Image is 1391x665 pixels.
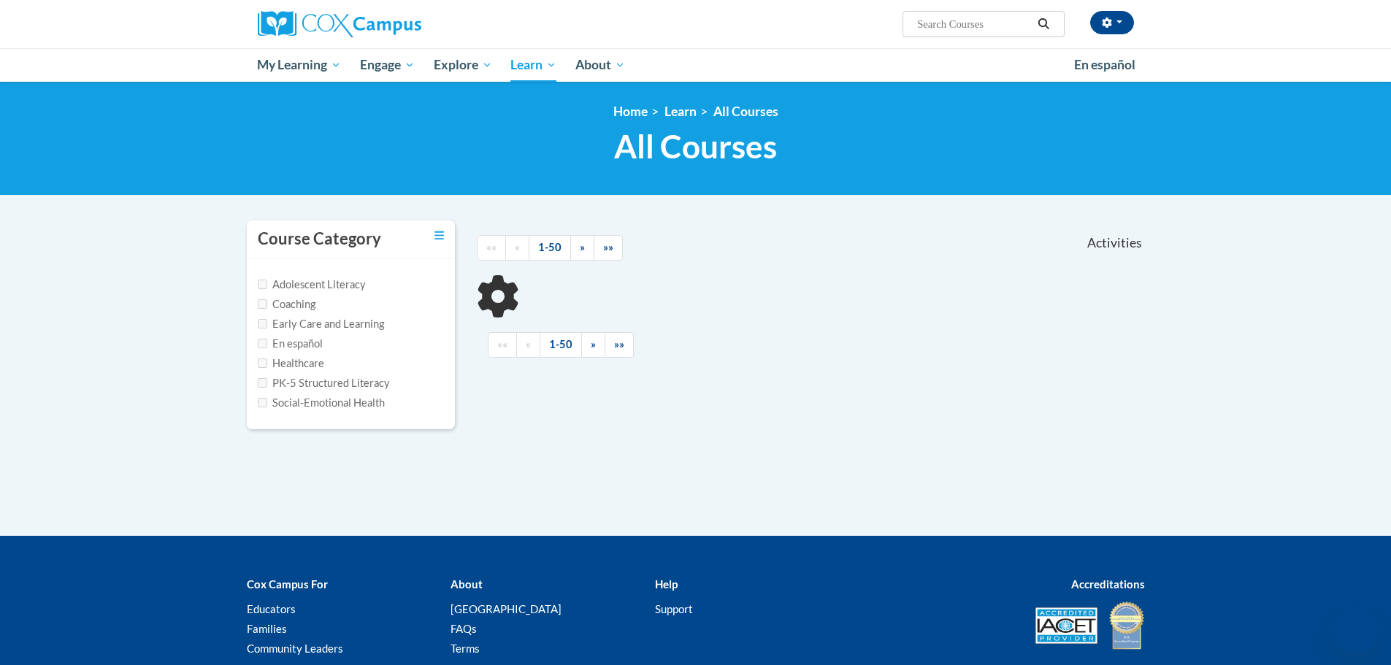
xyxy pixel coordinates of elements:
[526,338,531,350] span: «
[258,355,324,372] label: Healthcare
[1090,11,1134,34] button: Account Settings
[497,338,507,350] span: ««
[258,375,390,391] label: PK-5 Structured Literacy
[614,338,624,350] span: »»
[488,332,517,358] a: Begining
[1065,50,1145,80] a: En español
[614,127,777,166] span: All Courses
[258,277,366,293] label: Adolescent Literacy
[258,280,267,289] input: Checkbox for Options
[1074,57,1135,72] span: En español
[591,338,596,350] span: »
[505,235,529,261] a: Previous
[258,316,384,332] label: Early Care and Learning
[451,622,477,635] a: FAQs
[451,642,480,655] a: Terms
[580,241,585,253] span: »
[613,104,648,119] a: Home
[916,15,1032,33] input: Search Courses
[581,332,605,358] a: Next
[486,241,497,253] span: ««
[258,395,385,411] label: Social-Emotional Health
[510,56,556,74] span: Learn
[247,577,328,591] b: Cox Campus For
[258,11,535,37] a: Cox Campus
[247,602,296,615] a: Educators
[603,241,613,253] span: »»
[1032,15,1054,33] button: Search
[258,339,267,348] input: Checkbox for Options
[434,228,444,244] a: Toggle collapse
[515,241,520,253] span: «
[605,332,634,358] a: End
[434,56,492,74] span: Explore
[1333,607,1379,653] iframe: Button to launch messaging window
[258,358,267,368] input: Checkbox for Options
[575,56,625,74] span: About
[350,48,424,82] a: Engage
[594,235,623,261] a: End
[566,48,635,82] a: About
[1071,577,1145,591] b: Accreditations
[360,56,415,74] span: Engage
[451,577,483,591] b: About
[516,332,540,358] a: Previous
[258,11,421,37] img: Cox Campus
[655,577,678,591] b: Help
[664,104,697,119] a: Learn
[258,378,267,388] input: Checkbox for Options
[713,104,778,119] a: All Courses
[258,336,323,352] label: En español
[258,228,381,250] h3: Course Category
[258,299,267,309] input: Checkbox for Options
[1108,600,1145,651] img: IDA® Accredited
[424,48,502,82] a: Explore
[236,48,1156,82] div: Main menu
[258,296,315,312] label: Coaching
[570,235,594,261] a: Next
[477,235,506,261] a: Begining
[501,48,566,82] a: Learn
[451,602,562,615] a: [GEOGRAPHIC_DATA]
[1035,607,1097,644] img: Accredited IACET® Provider
[540,332,582,358] a: 1-50
[248,48,351,82] a: My Learning
[247,622,287,635] a: Families
[655,602,693,615] a: Support
[529,235,571,261] a: 1-50
[258,398,267,407] input: Checkbox for Options
[258,319,267,328] input: Checkbox for Options
[257,56,341,74] span: My Learning
[1087,235,1142,251] span: Activities
[247,642,343,655] a: Community Leaders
